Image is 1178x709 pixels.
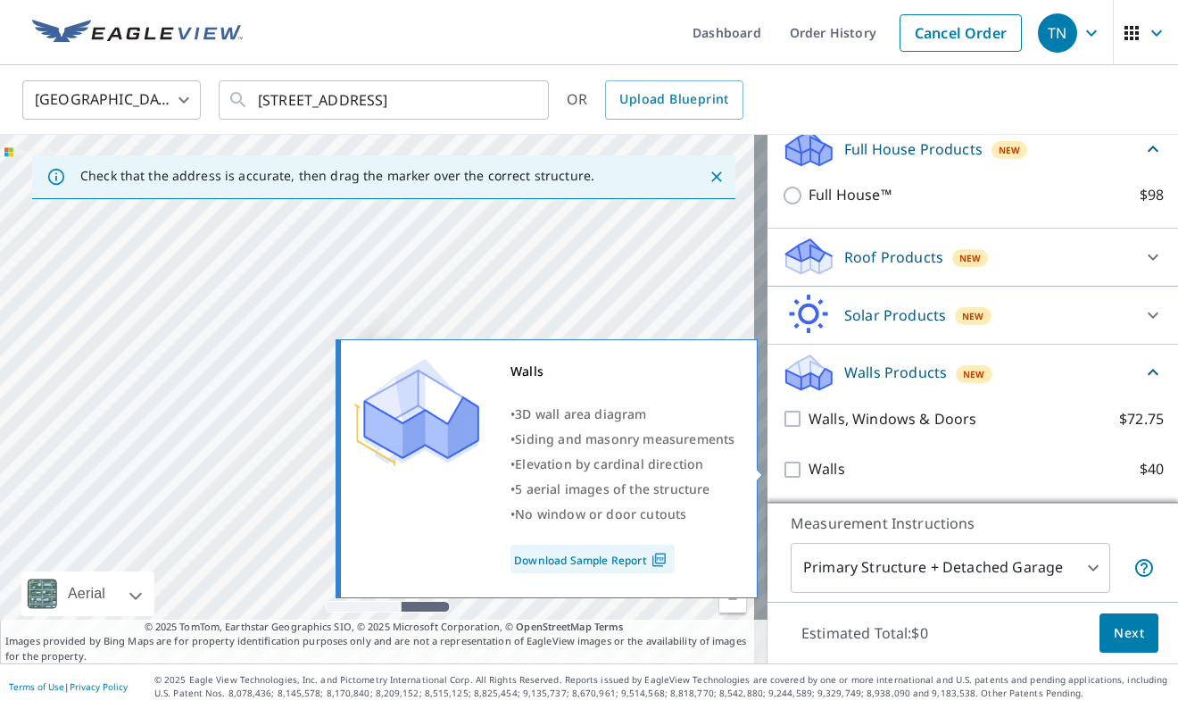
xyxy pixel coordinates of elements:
button: Close [705,165,728,188]
p: Check that the address is accurate, then drag the marker over the correct structure. [80,168,594,184]
span: Your report will include the primary structure and a detached garage if one exists. [1133,557,1155,579]
p: Estimated Total: $0 [787,613,942,653]
div: • [510,452,734,477]
p: Walls, Windows & Doors [809,408,976,430]
div: • [510,402,734,427]
input: Search by address or latitude-longitude [258,75,512,125]
button: Next [1099,613,1158,654]
div: Solar ProductsNew [782,294,1164,337]
p: | [9,681,128,692]
span: New [959,251,982,265]
div: • [510,502,734,527]
div: Walls [510,359,734,384]
span: Upload Blueprint [619,88,728,111]
a: Privacy Policy [70,680,128,693]
a: OpenStreetMap [516,620,591,633]
img: EV Logo [32,20,243,46]
p: Full House™ [809,184,892,206]
span: Elevation by cardinal direction [515,455,703,472]
div: [GEOGRAPHIC_DATA] [22,75,201,125]
p: $40 [1140,458,1164,480]
div: Full House ProductsNew [782,128,1164,170]
span: New [962,309,984,323]
p: Solar Products [844,304,946,326]
span: 3D wall area diagram [515,405,646,422]
div: TN [1038,13,1077,53]
p: © 2025 Eagle View Technologies, Inc. and Pictometry International Corp. All Rights Reserved. Repo... [154,673,1169,700]
div: Roof ProductsNew [782,236,1164,279]
div: Walls ProductsNew [782,352,1164,394]
span: New [999,143,1021,157]
div: Primary Structure + Detached Garage [791,543,1110,593]
div: Aerial [21,571,154,616]
a: Terms of Use [9,680,64,693]
p: Walls [809,458,845,480]
p: Walls Products [844,362,947,383]
span: New [963,367,985,381]
span: © 2025 TomTom, Earthstar Geographics SIO, © 2025 Microsoft Corporation, © [145,620,624,635]
p: Measurement Instructions [791,513,1155,534]
a: Terms [594,620,624,633]
span: 5 aerial images of the structure [515,480,709,497]
p: $72.75 [1119,408,1164,430]
img: Premium [354,359,479,466]
span: Siding and masonry measurements [515,430,734,447]
a: Download Sample Report [510,545,675,573]
div: • [510,427,734,452]
a: Upload Blueprint [605,80,742,120]
span: Next [1114,622,1144,645]
span: No window or door cutouts [515,505,686,522]
img: Pdf Icon [647,552,671,568]
div: Aerial [62,571,111,616]
p: Full House Products [844,138,983,160]
div: • [510,477,734,502]
p: Roof Products [844,246,943,268]
div: OR [567,80,743,120]
p: $98 [1140,184,1164,206]
a: Cancel Order [900,14,1022,52]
